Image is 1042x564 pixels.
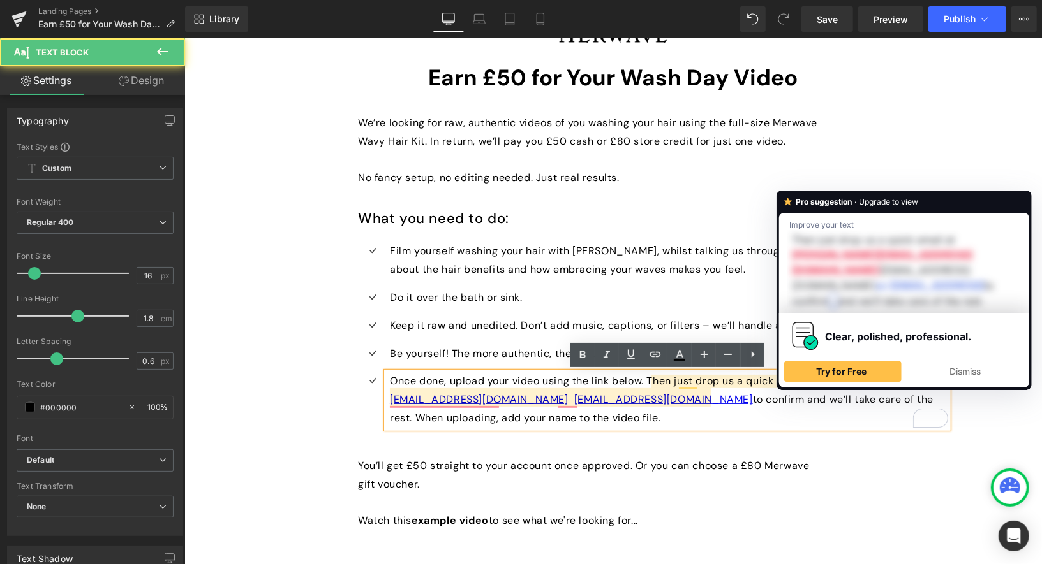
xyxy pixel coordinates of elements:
[142,396,173,419] div: %
[17,482,174,491] div: Text Transform
[161,271,172,280] span: px
[17,141,174,152] div: Text Styles
[36,47,89,57] span: Text Block
[999,521,1029,551] div: Open Intercom Messenger
[184,38,1042,564] iframe: To enrich screen reader interactions, please activate Accessibility in Grammarly extension settings
[17,546,73,564] div: Text Shadow
[205,307,764,325] p: Be yourself! The more authentic, the better.
[205,278,764,297] p: Keep it raw and unedited. Don’t add music, captions, or filters – we’ll handle all of that.
[771,6,796,32] button: Redo
[27,502,47,511] b: None
[185,6,248,32] a: New Library
[390,354,569,368] a: [EMAIL_ADDRESS][DOMAIN_NAME]
[464,6,495,32] a: Laptop
[817,13,838,26] span: Save
[40,400,122,414] input: Color
[1011,6,1037,32] button: More
[928,6,1006,32] button: Publish
[38,19,161,29] span: Earn £50 for Your Wash Day Video
[161,314,172,322] span: em
[17,337,174,346] div: Letter Spacing
[17,198,174,206] div: Font Weight
[17,434,174,443] div: Font
[209,13,239,25] span: Library
[161,357,172,365] span: px
[38,6,185,17] a: Landing Pages
[944,14,976,24] span: Publish
[27,217,74,227] b: Regular 400
[205,334,764,389] p: Once done, upload your video using the link below. Then just drop us a quick email at to confirm ...
[495,6,525,32] a: Tablet
[17,252,174,261] div: Font Size
[874,13,908,26] span: Preview
[17,108,69,126] div: Typography
[174,474,644,492] p: Watch this to see what we're looking for...
[202,334,764,389] div: To enrich screen reader interactions, please activate Accessibility in Grammarly extension settings
[227,475,304,489] strong: example video
[95,66,188,95] a: Design
[740,6,766,32] button: Undo
[858,6,923,32] a: Preview
[525,6,556,32] a: Mobile
[27,455,54,466] i: Default
[433,6,464,32] a: Desktop
[42,163,71,174] b: Custom
[17,294,174,303] div: Line Height
[205,204,764,241] p: Film yourself washing your hair with [PERSON_NAME], whilst talking us through your routine as you...
[205,250,764,269] p: Do it over the bath or sink.
[17,380,174,389] div: Text Color
[174,419,644,474] p: You’ll get £50 straight to your account once approved. Or you can choose a £80 Merwave gift voucher.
